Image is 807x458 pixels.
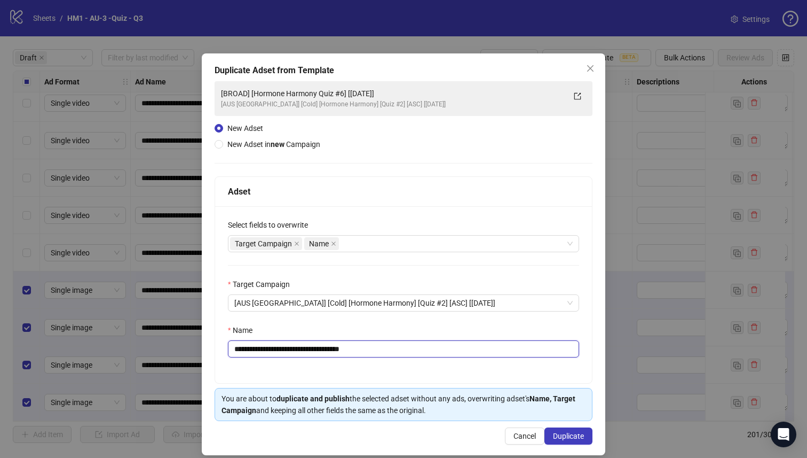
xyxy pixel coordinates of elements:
input: Name [228,340,579,358]
span: [AUS NZ] [Cold] [Hormone Harmony] [Quiz #2] [ASC] [31 July 2025] [234,295,573,311]
span: Target Campaign [230,237,302,250]
div: You are about to the selected adset without any ads, overwriting adset's and keeping all other fi... [221,393,586,416]
label: Select fields to overwrite [228,219,315,231]
span: Duplicate [553,432,584,440]
span: Target Campaign [235,238,292,250]
span: export [574,92,581,100]
button: Cancel [505,428,544,445]
span: New Adset in Campaign [227,140,320,149]
span: close [294,241,299,246]
span: close [331,241,336,246]
div: Open Intercom Messenger [771,422,796,447]
span: Name [309,238,329,250]
strong: new [271,140,284,149]
button: Duplicate [544,428,592,445]
span: Cancel [513,432,536,440]
span: New Adset [227,124,263,133]
button: Close [582,60,599,77]
span: Name [304,237,339,250]
div: [AUS [GEOGRAPHIC_DATA]] [Cold] [Hormone Harmony] [Quiz #2] [ASC] [[DATE]] [221,99,565,110]
label: Name [228,324,259,336]
div: Adset [228,185,579,198]
span: close [586,64,595,73]
div: Duplicate Adset from Template [215,64,592,77]
strong: duplicate and publish [276,394,350,403]
label: Target Campaign [228,278,297,290]
div: [BROAD] [Hormone Harmony Quiz #6] [[DATE]] [221,88,565,99]
strong: Name, Target Campaign [221,394,575,415]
